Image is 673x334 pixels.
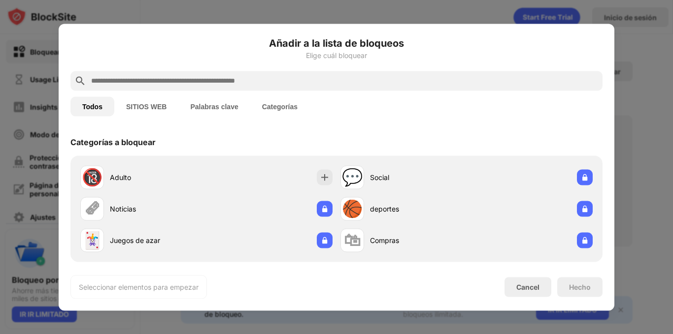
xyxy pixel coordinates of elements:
[82,167,102,187] div: 🔞
[178,96,250,116] button: Palabras clave
[70,35,603,50] h6: Añadir a la lista de bloqueos
[344,230,361,250] div: 🛍
[569,283,591,291] div: Hecho
[370,204,467,214] div: deportes
[82,230,102,250] div: 🃏
[250,96,309,116] button: Categorías
[110,235,206,245] div: Juegos de azar
[516,283,539,291] div: Cancel
[110,172,206,182] div: Adulto
[70,51,603,59] div: Elige cuál bloquear
[342,167,363,187] div: 💬
[370,172,467,182] div: Social
[114,96,178,116] button: SITIOS WEB
[342,199,363,219] div: 🏀
[70,96,114,116] button: Todos
[70,137,156,147] div: Categorías a bloquear
[84,199,101,219] div: 🗞
[79,282,199,292] div: Seleccionar elementos para empezar
[370,235,467,245] div: Compras
[74,75,86,87] img: search.svg
[110,204,206,214] div: Noticias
